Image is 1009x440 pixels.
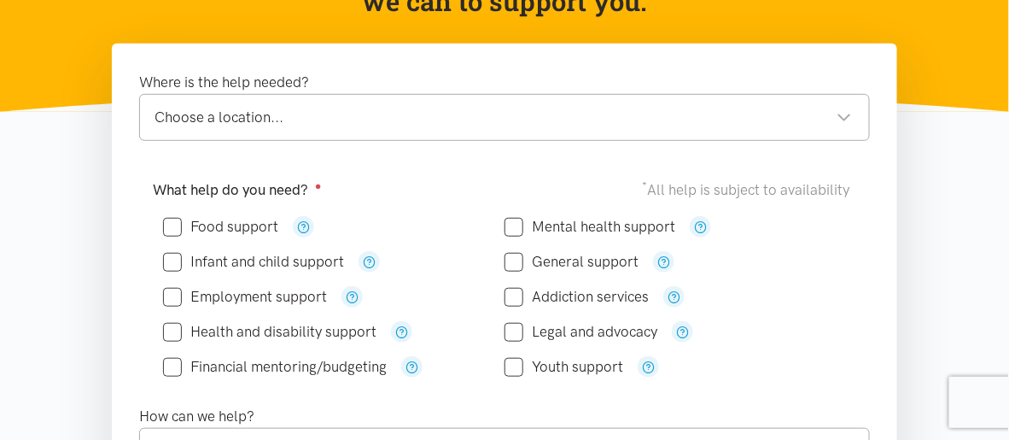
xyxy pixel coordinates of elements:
[155,106,852,129] div: Choose a location...
[504,290,649,304] label: Addiction services
[642,179,856,202] div: All help is subject to availability
[163,325,376,339] label: Health and disability support
[504,255,639,269] label: General support
[315,179,322,192] sup: ●
[163,360,387,374] label: Financial mentoring/budgeting
[504,325,657,339] label: Legal and advocacy
[163,290,327,304] label: Employment support
[153,179,322,202] label: What help do you need?
[163,255,344,269] label: Infant and child support
[139,71,309,94] label: Where is the help needed?
[504,360,623,374] label: Youth support
[163,220,278,234] label: Food support
[139,405,254,428] label: How can we help?
[504,220,675,234] label: Mental health support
